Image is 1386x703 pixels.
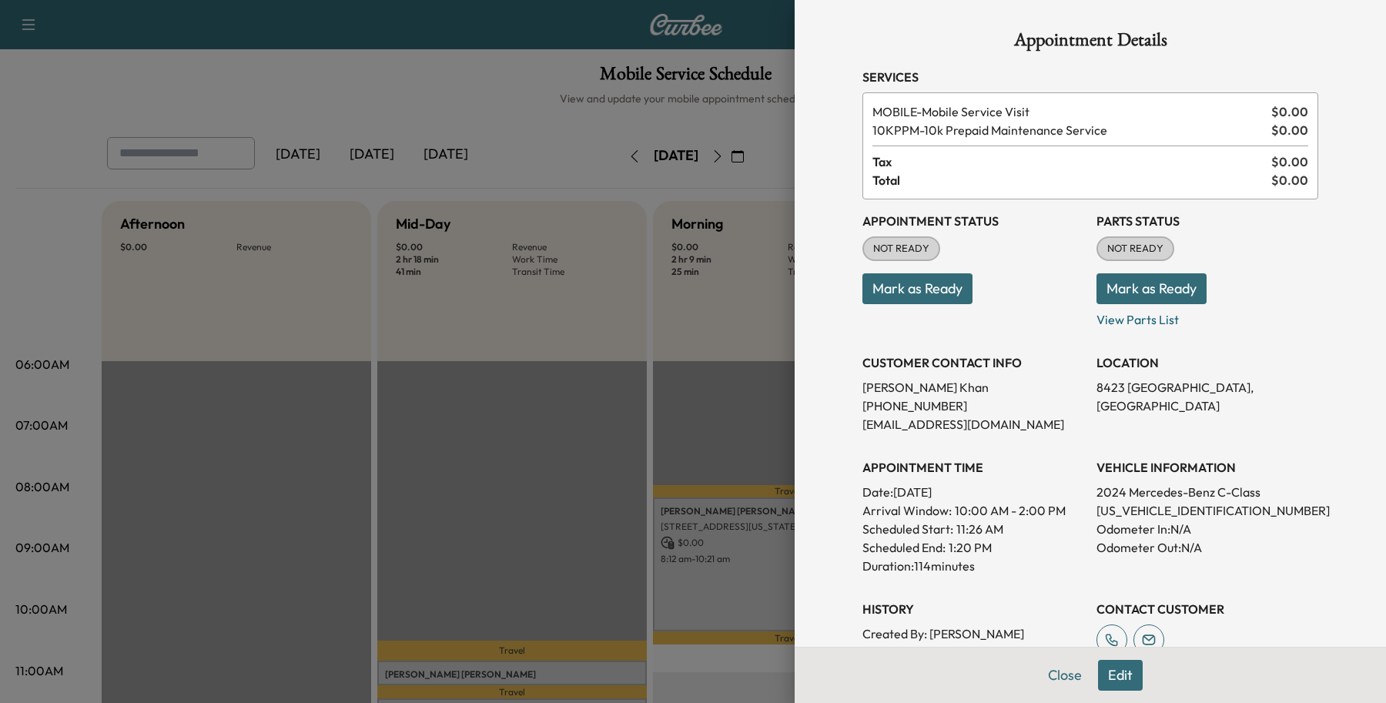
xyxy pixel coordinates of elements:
button: Mark as Ready [862,273,973,304]
h3: APPOINTMENT TIME [862,458,1084,477]
p: View Parts List [1096,304,1318,329]
span: $ 0.00 [1271,121,1308,139]
h3: Services [862,68,1318,86]
span: Total [872,171,1271,189]
h3: CONTACT CUSTOMER [1096,600,1318,618]
p: Odometer In: N/A [1096,520,1318,538]
p: Date: [DATE] [862,483,1084,501]
p: [PHONE_NUMBER] [862,397,1084,415]
h3: Parts Status [1096,212,1318,230]
p: 2024 Mercedes-Benz C-Class [1096,483,1318,501]
p: [US_VEHICLE_IDENTIFICATION_NUMBER] [1096,501,1318,520]
h3: Appointment Status [862,212,1084,230]
span: 10:00 AM - 2:00 PM [955,501,1066,520]
p: Scheduled End: [862,538,946,557]
p: Odometer Out: N/A [1096,538,1318,557]
p: Duration: 114 minutes [862,557,1084,575]
span: $ 0.00 [1271,102,1308,121]
p: [PERSON_NAME] Khan [862,378,1084,397]
button: Mark as Ready [1096,273,1207,304]
span: $ 0.00 [1271,152,1308,171]
p: [EMAIL_ADDRESS][DOMAIN_NAME] [862,415,1084,434]
p: Scheduled Start: [862,520,953,538]
button: Edit [1098,660,1143,691]
span: Mobile Service Visit [872,102,1265,121]
p: 1:20 PM [949,538,992,557]
h1: Appointment Details [862,31,1318,55]
button: Close [1038,660,1092,691]
span: 10k Prepaid Maintenance Service [872,121,1265,139]
span: $ 0.00 [1271,171,1308,189]
p: Arrival Window: [862,501,1084,520]
p: 11:26 AM [956,520,1003,538]
span: NOT READY [864,241,939,256]
span: Tax [872,152,1271,171]
p: Created At : [DATE] 5:15:25 PM [862,643,1084,661]
span: NOT READY [1098,241,1173,256]
h3: History [862,600,1084,618]
h3: LOCATION [1096,353,1318,372]
h3: CUSTOMER CONTACT INFO [862,353,1084,372]
p: 8423 [GEOGRAPHIC_DATA], [GEOGRAPHIC_DATA] [1096,378,1318,415]
h3: VEHICLE INFORMATION [1096,458,1318,477]
p: Created By : [PERSON_NAME] [862,624,1084,643]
